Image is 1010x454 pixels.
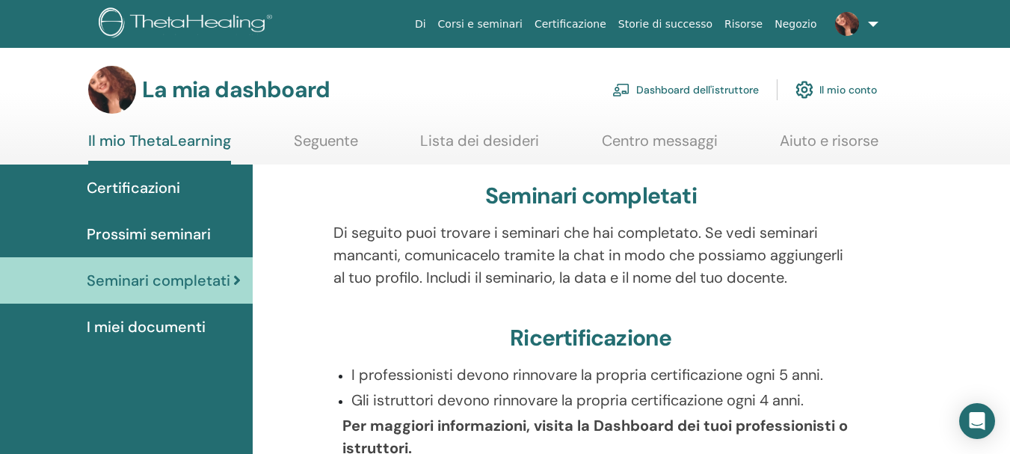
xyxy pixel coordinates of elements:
font: Certificazioni [87,178,180,197]
font: Il mio conto [819,84,877,97]
a: Aiuto e risorse [780,132,878,161]
img: chalkboard-teacher.svg [612,83,630,96]
font: Ricertificazione [510,323,671,352]
a: Seguente [294,132,358,161]
a: Il mio ThetaLearning [88,132,231,165]
font: I professionisti devono rinnovare la propria certificazione ogni 5 anni. [351,365,823,384]
a: Il mio conto [795,73,877,106]
font: Seminari completati [485,181,697,210]
font: Negozio [775,18,816,30]
font: Certificazione [535,18,606,30]
a: Lista dei desideri [420,132,539,161]
a: Centro messaggi [602,132,718,161]
font: La mia dashboard [142,75,330,104]
img: cog.svg [795,77,813,102]
font: Corsi e seminari [438,18,523,30]
font: Prossimi seminari [87,224,211,244]
img: default.jpg [835,12,859,36]
a: Dashboard dell'istruttore [612,73,759,106]
font: Gli istruttori devono rinnovare la propria certificazione ogni 4 anni. [351,390,804,410]
font: Storie di successo [618,18,712,30]
font: Il mio ThetaLearning [88,131,231,150]
font: Seminari completati [87,271,230,290]
font: Aiuto e risorse [780,131,878,150]
font: Di [415,18,426,30]
a: Negozio [769,10,822,38]
font: I miei documenti [87,317,206,337]
font: Lista dei desideri [420,131,539,150]
font: Dashboard dell'istruttore [636,84,759,97]
font: Centro messaggi [602,131,718,150]
a: Certificazione [529,10,612,38]
font: Seguente [294,131,358,150]
a: Risorse [718,10,769,38]
a: Di [409,10,432,38]
img: logo.png [99,7,277,41]
font: Di seguito puoi trovare i seminari che hai completato. Se vedi seminari mancanti, comunicacelo tr... [333,223,843,287]
div: Open Intercom Messenger [959,403,995,439]
a: Storie di successo [612,10,718,38]
img: default.jpg [88,66,136,114]
a: Corsi e seminari [432,10,529,38]
font: Risorse [724,18,763,30]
